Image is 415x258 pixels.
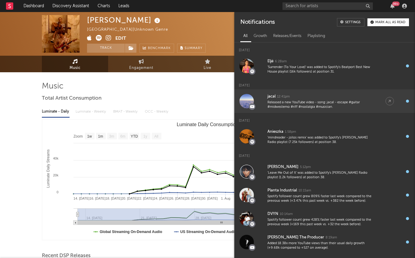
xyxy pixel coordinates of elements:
[221,197,230,200] text: 1. Aug
[280,212,293,216] div: 10:14am
[170,197,186,200] text: 26. [DATE]
[267,210,278,218] div: DVYN
[234,89,415,113] a: jacal12:41pmReleased a new YouTube video - song: jacal - escape #guitar #midwestemo #riff #nostal...
[70,64,81,72] span: Music
[105,197,121,200] text: 18. [DATE]
[392,2,400,6] div: 99 +
[267,58,273,65] div: Eljé
[234,54,415,78] a: Eljé6:28am'Surrender (To Your Love)' was added to Spotify's Beatport Best New House playlist (16k...
[202,197,218,200] text: 30. [DATE]
[73,134,83,138] text: Zoom
[53,157,58,160] text: 40k
[282,2,373,10] input: Search for artists
[108,56,174,72] a: Engagement
[42,107,70,117] div: Luminate - Daily
[267,128,283,135] div: Anieszka
[267,135,373,145] div: 'mindreader - jsilos remix' was added to Spotify's [PERSON_NAME] Radio playlist (7.25k followers)...
[326,235,337,240] div: 8:19am
[177,122,239,127] text: Luminate Daily Consumption
[267,93,276,100] div: jacal
[115,35,126,42] button: Edit
[285,130,296,134] div: 1:58pm
[267,218,373,227] div: Spotify follower count grew 428% faster last week compared to the previous week (+169 this past w...
[267,187,297,194] div: Planta Industrial
[234,78,415,89] div: [DATE]
[234,125,415,148] a: Anieszka1:58pm'mindreader - jsilos remix' was added to Spotify's [PERSON_NAME] Radio playlist (7....
[185,47,202,50] span: Summary
[89,197,105,200] text: 16. [DATE]
[53,173,58,177] text: 20k
[42,120,373,240] svg: Luminate Daily Consumption
[122,197,138,200] text: 20. [DATE]
[186,197,201,200] text: 28. [DATE]
[240,18,275,26] div: Notifications
[234,42,415,54] div: [DATE]
[267,163,298,171] div: [PERSON_NAME]
[251,31,270,41] div: Growth
[177,44,206,53] button: Summary
[204,64,211,72] span: Live
[73,197,89,200] text: 14. [DATE]
[46,149,50,188] text: Luminate Daily Streams
[143,134,147,138] text: 1y
[42,95,101,102] span: Total Artist Consumption
[275,59,287,64] div: 6:28am
[277,95,290,99] div: 12:41pm
[234,183,415,207] a: Planta Industrial10:15amSpotify follower count grew 809% faster last week compared to the previou...
[267,65,373,74] div: 'Surrender (To Your Love)' was added to Spotify's Beatport Best New House playlist (16k followers...
[240,31,251,41] div: All
[298,188,311,193] div: 10:15am
[234,148,415,160] div: [DATE]
[267,194,373,204] div: Spotify follower count grew 809% faster last week compared to the previous week (+3.47k this past...
[234,113,415,125] div: [DATE]
[234,160,415,183] a: [PERSON_NAME]5:12pm'Leave Me Out of It' was added to Spotify's [PERSON_NAME] Radio playlist (1.2k...
[154,134,158,138] text: All
[367,18,409,26] button: Mark all as read
[154,197,170,200] text: 24. [DATE]
[174,56,241,72] a: Live
[270,31,304,41] div: Releases/Events
[129,64,153,72] span: Engagement
[138,197,154,200] text: 22. [DATE]
[267,241,373,250] div: Added 18.38x more YouTube views than their usual daily growth (+9.68k compared to +527 on average).
[304,31,328,41] div: Playlisting
[375,21,405,24] div: Mark all as read
[87,15,162,25] div: [PERSON_NAME]
[180,230,237,234] text: US Streaming On-Demand Audio
[131,134,138,138] text: YTD
[98,134,103,138] text: 1m
[87,44,125,53] button: Track
[139,44,174,53] a: Benchmark
[267,234,324,241] div: [PERSON_NAME] The Producer
[234,230,415,254] a: [PERSON_NAME] The Producer8:19amAdded 18.38x more YouTube views than their usual daily growth (+9...
[345,21,360,24] div: Settings
[87,134,92,138] text: 1w
[337,18,364,26] a: Settings
[57,190,58,194] text: 0
[300,165,311,169] div: 5:12pm
[390,4,395,8] button: 99+
[42,56,108,72] a: Music
[148,45,171,52] span: Benchmark
[120,134,126,138] text: 6m
[109,134,114,138] text: 3m
[267,171,373,180] div: 'Leave Me Out of It' was added to Spotify's [PERSON_NAME] Radio playlist (1.2k followers) at posi...
[234,207,415,230] a: DVYN10:14amSpotify follower count grew 428% faster last week compared to the previous week (+169 ...
[100,230,162,234] text: Global Streaming On-Demand Audio
[87,26,175,33] div: [GEOGRAPHIC_DATA] | Unknown Genre
[267,100,373,110] div: Released a new YouTube video - song: jacal - escape #guitar #midwestemo #riff #nostalgia #musician.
